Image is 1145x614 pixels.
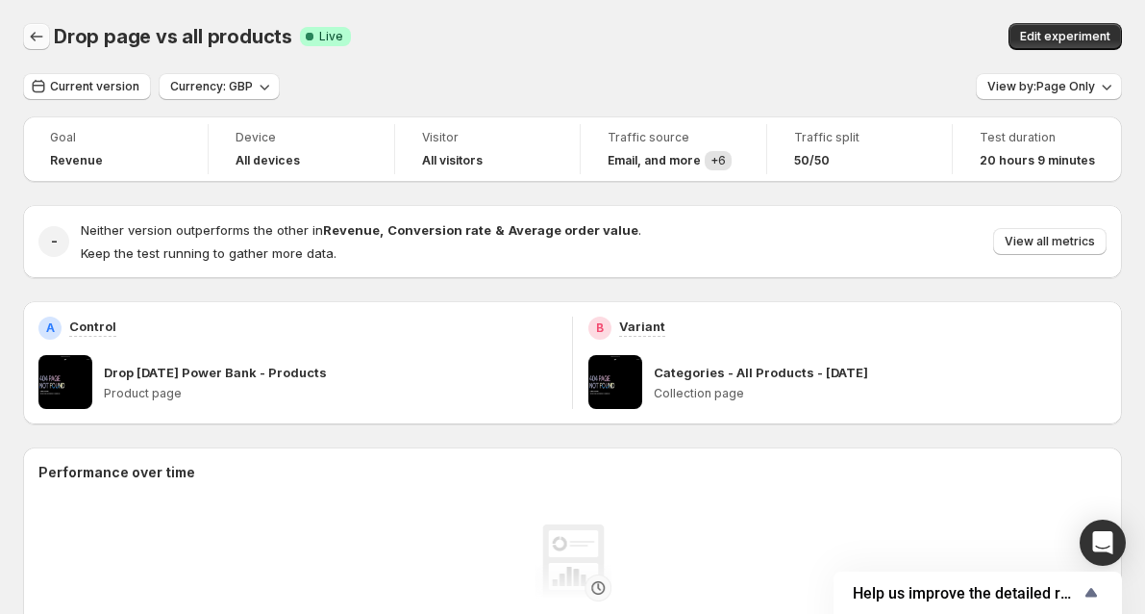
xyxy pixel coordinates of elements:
span: Keep the test running to gather more data. [81,245,336,261]
a: Traffic sourceEmail, and more+6 [608,128,738,170]
div: Open Intercom Messenger [1080,520,1126,566]
button: View all metrics [993,228,1107,255]
button: View by:Page Only [976,73,1122,100]
span: Drop page vs all products [54,25,292,48]
p: Variant [619,317,665,336]
a: Test duration20 hours 9 minutes [980,128,1095,170]
span: Goal [50,130,181,145]
span: 20 hours 9 minutes [980,153,1095,168]
a: DeviceAll devices [236,128,366,170]
span: Revenue [50,153,103,168]
img: Categories - All Products - 11JUL25 [588,355,642,409]
strong: Revenue [323,222,380,238]
button: Currency: GBP [159,73,280,100]
h4: All devices [236,153,300,168]
span: Traffic split [794,130,925,145]
img: Drop Feb25 Power Bank - Products [38,355,92,409]
p: Drop [DATE] Power Bank - Products [104,363,327,382]
span: Visitor [422,130,553,145]
a: VisitorAll visitors [422,128,553,170]
strong: & [495,222,505,238]
span: Neither version outperforms the other in . [81,222,641,238]
p: Collection page [654,386,1107,401]
span: View all metrics [1005,234,1095,249]
h2: B [596,320,604,336]
span: Current version [50,79,139,94]
strong: Conversion rate [387,222,491,238]
button: Edit experiment [1008,23,1122,50]
button: Back [23,23,50,50]
span: 50/50 [794,153,830,168]
h2: A [46,320,55,336]
span: Help us improve the detailed report for A/B campaigns [853,584,1080,602]
span: Edit experiment [1020,29,1110,44]
span: + 6 [710,153,726,167]
strong: Average order value [509,222,638,238]
p: Product page [104,386,557,401]
span: Traffic source [608,130,738,145]
img: No data yet [535,524,611,601]
p: Control [69,317,116,336]
span: Currency: GBP [170,79,253,94]
button: Current version [23,73,151,100]
span: Live [319,29,343,44]
h2: Performance over time [38,463,1107,482]
span: Test duration [980,130,1095,145]
a: Traffic split50/50 [794,128,925,170]
h4: Email , and more [608,153,701,168]
button: Show survey - Help us improve the detailed report for A/B campaigns [853,581,1103,604]
h2: - [51,232,58,251]
span: Device [236,130,366,145]
strong: , [380,222,384,238]
h4: All visitors [422,153,483,168]
a: GoalRevenue [50,128,181,170]
span: View by: Page Only [987,79,1095,94]
p: Categories - All Products - [DATE] [654,363,868,382]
